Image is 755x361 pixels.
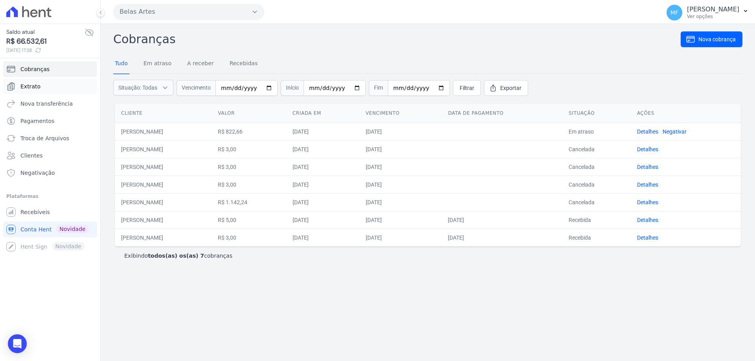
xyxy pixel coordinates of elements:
[562,158,631,176] td: Cancelada
[115,123,212,140] td: [PERSON_NAME]
[212,140,286,158] td: R$ 3,00
[212,176,286,193] td: R$ 3,00
[637,146,658,152] a: Detalhes
[281,80,304,96] span: Início
[56,225,88,233] span: Novidade
[20,65,50,73] span: Cobranças
[115,193,212,211] td: [PERSON_NAME]
[3,79,97,94] a: Extrato
[115,158,212,176] td: [PERSON_NAME]
[562,104,631,123] th: Situação
[115,229,212,246] td: [PERSON_NAME]
[115,140,212,158] td: [PERSON_NAME]
[562,176,631,193] td: Cancelada
[3,113,97,129] a: Pagamentos
[637,128,658,135] a: Detalhes
[286,104,359,123] th: Criada em
[6,36,85,47] span: R$ 66.532,61
[562,123,631,140] td: Em atraso
[6,28,85,36] span: Saldo atual
[186,54,215,74] a: A receber
[660,2,755,24] button: MF [PERSON_NAME] Ver opções
[442,104,562,123] th: Data de pagamento
[286,176,359,193] td: [DATE]
[359,104,442,123] th: Vencimento
[500,84,521,92] span: Exportar
[20,117,54,125] span: Pagamentos
[115,176,212,193] td: [PERSON_NAME]
[113,30,681,48] h2: Cobranças
[562,193,631,211] td: Cancelada
[212,193,286,211] td: R$ 1.142,24
[113,4,264,20] button: Belas Artes
[681,31,742,47] a: Nova cobrança
[3,204,97,220] a: Recebíveis
[212,158,286,176] td: R$ 3,00
[113,54,129,74] a: Tudo
[359,158,442,176] td: [DATE]
[286,158,359,176] td: [DATE]
[562,229,631,246] td: Recebida
[670,10,678,15] span: MF
[20,100,73,108] span: Nova transferência
[359,176,442,193] td: [DATE]
[637,181,658,188] a: Detalhes
[453,80,481,96] a: Filtrar
[20,134,69,142] span: Troca de Arquivos
[118,84,157,92] span: Situação: Todas
[286,193,359,211] td: [DATE]
[286,140,359,158] td: [DATE]
[113,80,173,95] button: Situação: Todas
[631,104,741,123] th: Ações
[20,82,41,90] span: Extrato
[286,229,359,246] td: [DATE]
[460,84,474,92] span: Filtrar
[359,140,442,158] td: [DATE]
[6,61,94,255] nav: Sidebar
[20,169,55,177] span: Negativação
[687,13,739,20] p: Ver opções
[3,222,97,237] a: Conta Hent Novidade
[212,123,286,140] td: R$ 822,66
[20,225,52,233] span: Conta Hent
[369,80,388,96] span: Fim
[637,235,658,241] a: Detalhes
[142,54,173,74] a: Em atraso
[177,80,215,96] span: Vencimento
[637,217,658,223] a: Detalhes
[484,80,528,96] a: Exportar
[3,61,97,77] a: Cobranças
[359,229,442,246] td: [DATE]
[442,211,562,229] td: [DATE]
[6,47,85,54] span: [DATE] 17:38
[698,35,736,43] span: Nova cobrança
[359,211,442,229] td: [DATE]
[212,211,286,229] td: R$ 5,00
[637,164,658,170] a: Detalhes
[286,211,359,229] td: [DATE]
[3,148,97,163] a: Clientes
[115,104,212,123] th: Cliente
[115,211,212,229] td: [PERSON_NAME]
[6,192,94,201] div: Plataformas
[3,165,97,181] a: Negativação
[148,253,204,259] b: todos(as) os(as) 7
[3,96,97,112] a: Nova transferência
[212,229,286,246] td: R$ 3,00
[124,252,232,260] p: Exibindo cobranças
[8,334,27,353] div: Open Intercom Messenger
[637,199,658,205] a: Detalhes
[562,211,631,229] td: Recebida
[663,128,687,135] a: Negativar
[562,140,631,158] td: Cancelada
[20,208,50,216] span: Recebíveis
[212,104,286,123] th: Valor
[286,123,359,140] td: [DATE]
[3,130,97,146] a: Troca de Arquivos
[228,54,260,74] a: Recebidas
[359,193,442,211] td: [DATE]
[20,152,42,159] span: Clientes
[442,229,562,246] td: [DATE]
[687,5,739,13] p: [PERSON_NAME]
[359,123,442,140] td: [DATE]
